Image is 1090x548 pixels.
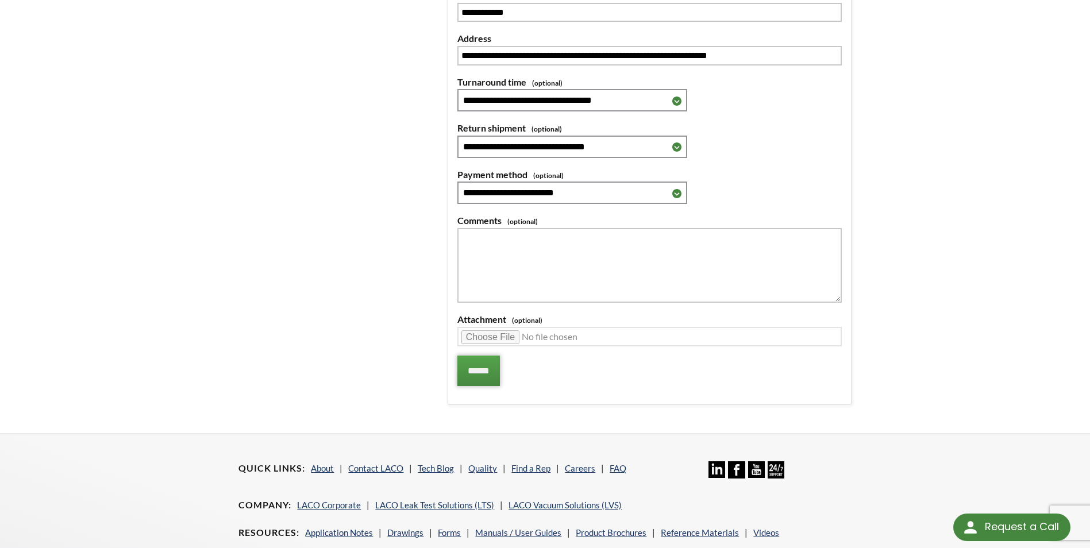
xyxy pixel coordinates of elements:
h4: Resources [238,527,299,539]
a: About [311,463,334,473]
a: Product Brochures [576,527,646,538]
label: Payment method [457,167,842,182]
a: 24/7 Support [768,470,784,480]
a: Contact LACO [348,463,403,473]
img: 24/7 Support Icon [768,461,784,478]
a: Manuals / User Guides [475,527,561,538]
a: Find a Rep [511,463,550,473]
label: Turnaround time [457,75,842,90]
a: Tech Blog [418,463,454,473]
a: Forms [438,527,461,538]
a: LACO Corporate [297,500,361,510]
a: LACO Leak Test Solutions (LTS) [375,500,494,510]
a: Videos [753,527,779,538]
div: Request a Call [985,514,1059,540]
a: LACO Vacuum Solutions (LVS) [509,500,622,510]
a: Careers [565,463,595,473]
label: Return shipment [457,121,842,136]
div: Request a Call [953,514,1070,541]
a: Application Notes [305,527,373,538]
img: round button [961,518,980,537]
a: Quality [468,463,497,473]
h4: Company [238,499,291,511]
a: Reference Materials [661,527,739,538]
label: Attachment [457,312,842,327]
h4: Quick Links [238,462,305,474]
label: Comments [457,213,842,228]
a: FAQ [610,463,626,473]
label: Address [457,31,842,46]
a: Drawings [387,527,423,538]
